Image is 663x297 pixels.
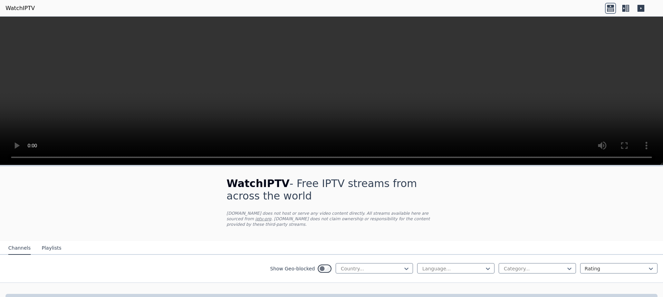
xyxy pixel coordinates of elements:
p: [DOMAIN_NAME] does not host or serve any video content directly. All streams available here are s... [227,211,436,227]
a: WatchIPTV [6,4,35,12]
button: Channels [8,242,31,255]
button: Playlists [42,242,61,255]
h1: - Free IPTV streams from across the world [227,177,436,202]
span: WatchIPTV [227,177,290,189]
a: iptv-org [255,216,271,221]
label: Show Geo-blocked [270,265,315,272]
